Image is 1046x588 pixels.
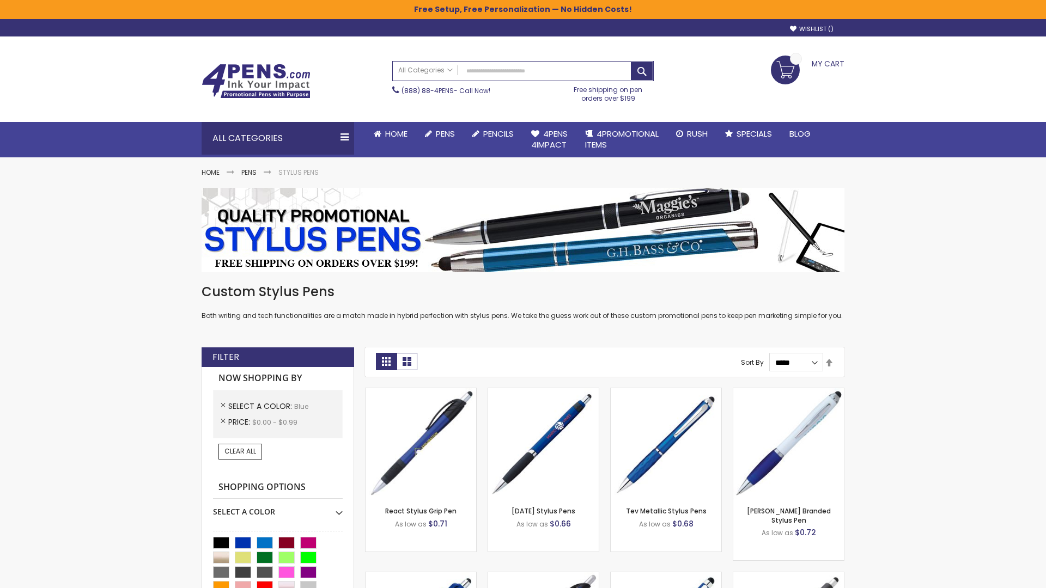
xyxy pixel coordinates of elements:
[626,506,707,516] a: Tev Metallic Stylus Pens
[512,506,575,516] a: [DATE] Stylus Pens
[212,351,239,363] strong: Filter
[366,388,476,499] img: React Stylus Grip Pen-Blue
[416,122,464,146] a: Pens
[516,519,548,529] span: As low as
[762,528,793,537] span: As low as
[737,128,772,139] span: Specials
[202,283,844,301] h1: Custom Stylus Pens
[576,122,667,157] a: 4PROMOTIONALITEMS
[733,388,844,499] img: Ion White Branded Stylus Pen-Blue
[376,353,397,370] strong: Grid
[436,128,455,139] span: Pens
[733,572,844,581] a: Souvenir® Emblem Stylus Pen-Blue
[716,122,781,146] a: Specials
[747,506,831,524] a: [PERSON_NAME] Branded Stylus Pen
[228,401,294,412] span: Select A Color
[213,367,343,390] strong: Now Shopping by
[488,572,599,581] a: Story Stylus Custom Pen-Blue
[611,388,721,499] img: Tev Metallic Stylus Pens-Blue
[252,418,297,427] span: $0.00 - $0.99
[741,358,764,367] label: Sort By
[790,25,834,33] a: Wishlist
[202,64,311,99] img: 4Pens Custom Pens and Promotional Products
[611,388,721,397] a: Tev Metallic Stylus Pens-Blue
[202,283,844,321] div: Both writing and tech functionalities are a match made in hybrid perfection with stylus pens. We ...
[639,519,671,529] span: As low as
[213,476,343,499] strong: Shopping Options
[393,62,458,79] a: All Categories
[550,518,571,529] span: $0.66
[672,518,694,529] span: $0.68
[402,86,490,95] span: - Call Now!
[522,122,576,157] a: 4Pens4impact
[733,388,844,397] a: Ion White Branded Stylus Pen-Blue
[365,122,416,146] a: Home
[488,388,599,397] a: Epiphany Stylus Pens-Blue
[202,188,844,272] img: Stylus Pens
[428,518,447,529] span: $0.71
[563,81,654,103] div: Free shipping on pen orders over $199
[294,402,308,411] span: Blue
[366,388,476,397] a: React Stylus Grip Pen-Blue
[228,416,252,427] span: Price
[781,122,819,146] a: Blog
[795,527,816,538] span: $0.72
[385,506,457,516] a: React Stylus Grip Pen
[464,122,522,146] a: Pencils
[687,128,708,139] span: Rush
[366,572,476,581] a: Pearl Element Stylus Pens-Blue
[202,168,220,177] a: Home
[218,444,262,459] a: Clear All
[789,128,811,139] span: Blog
[224,446,256,456] span: Clear All
[488,388,599,499] img: Epiphany Stylus Pens-Blue
[213,499,343,517] div: Select A Color
[241,168,257,177] a: Pens
[585,128,659,150] span: 4PROMOTIONAL ITEMS
[531,128,568,150] span: 4Pens 4impact
[402,86,454,95] a: (888) 88-4PENS
[278,168,319,177] strong: Stylus Pens
[483,128,514,139] span: Pencils
[398,66,453,75] span: All Categories
[202,122,354,155] div: All Categories
[385,128,408,139] span: Home
[611,572,721,581] a: Custom Stylus Grip Pens-Blue
[667,122,716,146] a: Rush
[395,519,427,529] span: As low as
